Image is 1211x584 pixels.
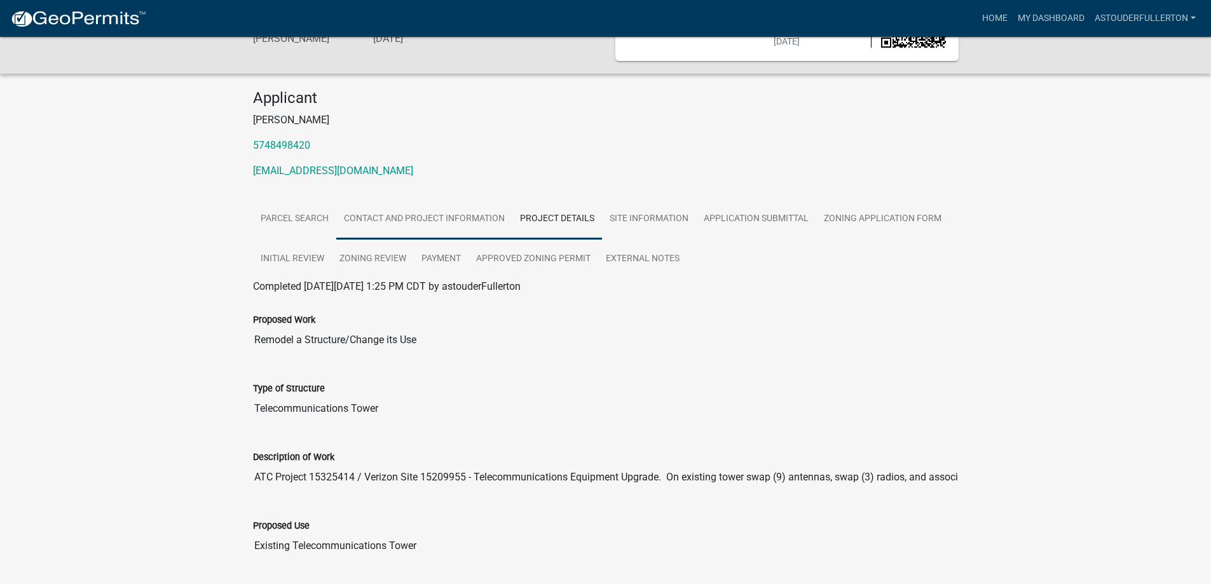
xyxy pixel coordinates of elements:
[253,112,959,128] p: [PERSON_NAME]
[253,453,334,462] label: Description of Work
[373,32,475,44] h6: [DATE]
[816,199,949,240] a: Zoning Application Form
[469,239,598,280] a: Approved Zoning Permit
[253,316,315,325] label: Proposed Work
[512,199,602,240] a: Project Details
[336,199,512,240] a: Contact and Project Information
[977,6,1013,31] a: Home
[598,239,687,280] a: External Notes
[332,239,414,280] a: Zoning Review
[602,199,696,240] a: Site Information
[253,165,413,177] a: [EMAIL_ADDRESS][DOMAIN_NAME]
[253,89,959,107] h4: Applicant
[1090,6,1201,31] a: astouderFullerton
[253,32,355,44] h6: [PERSON_NAME]
[253,139,310,151] a: 5748498420
[1013,6,1090,31] a: My Dashboard
[696,199,816,240] a: Application Submittal
[414,239,469,280] a: Payment
[253,239,332,280] a: Initial Review
[253,280,521,292] span: Completed [DATE][DATE] 1:25 PM CDT by astouderFullerton
[253,522,310,531] label: Proposed Use
[253,384,325,393] label: Type of Structure
[253,199,336,240] a: Parcel search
